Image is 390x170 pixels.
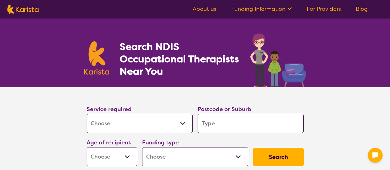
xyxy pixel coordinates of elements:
[253,148,304,166] button: Search
[84,41,109,75] img: Karista logo
[231,5,292,13] a: Funding Information
[250,33,306,87] img: occupational-therapy
[142,139,179,146] label: Funding type
[356,5,368,13] a: Blog
[87,139,131,146] label: Age of recipient
[307,5,341,13] a: For Providers
[193,5,216,13] a: About us
[87,106,132,113] label: Service required
[120,40,240,77] h1: Search NDIS Occupational Therapists Near You
[198,114,304,133] input: Type
[198,106,251,113] label: Postcode or Suburb
[7,5,39,14] img: Karista logo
